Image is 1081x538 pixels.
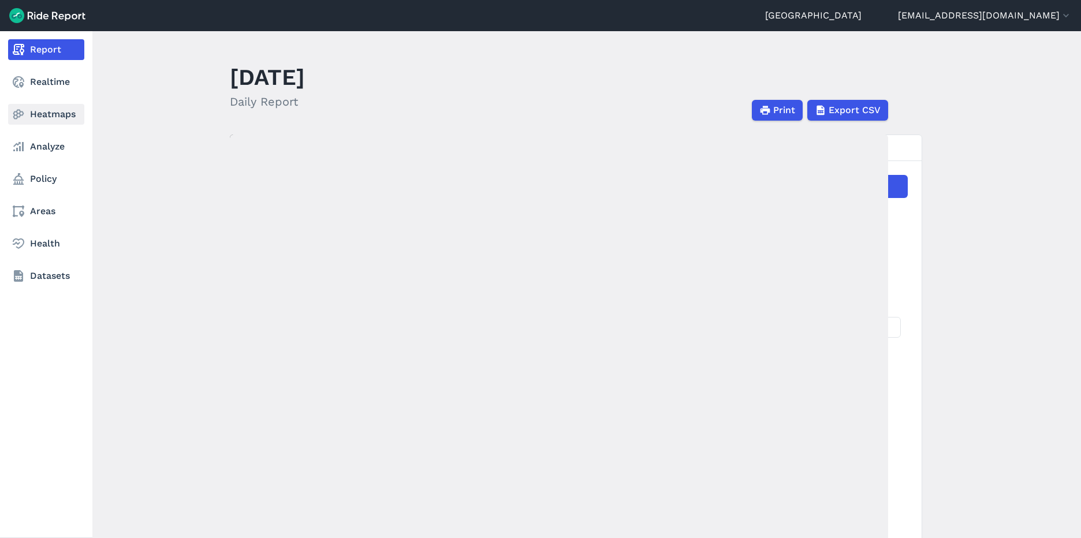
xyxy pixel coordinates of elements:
[8,104,84,125] a: Heatmaps
[829,103,881,117] span: Export CSV
[898,9,1072,23] button: [EMAIL_ADDRESS][DOMAIN_NAME]
[752,100,803,121] button: Print
[8,266,84,286] a: Datasets
[8,169,84,189] a: Policy
[230,61,305,93] h1: [DATE]
[807,100,888,121] button: Export CSV
[765,9,862,23] a: [GEOGRAPHIC_DATA]
[8,136,84,157] a: Analyze
[9,8,85,23] img: Ride Report
[8,39,84,60] a: Report
[8,233,84,254] a: Health
[230,93,305,110] h2: Daily Report
[773,103,795,117] span: Print
[8,72,84,92] a: Realtime
[8,201,84,222] a: Areas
